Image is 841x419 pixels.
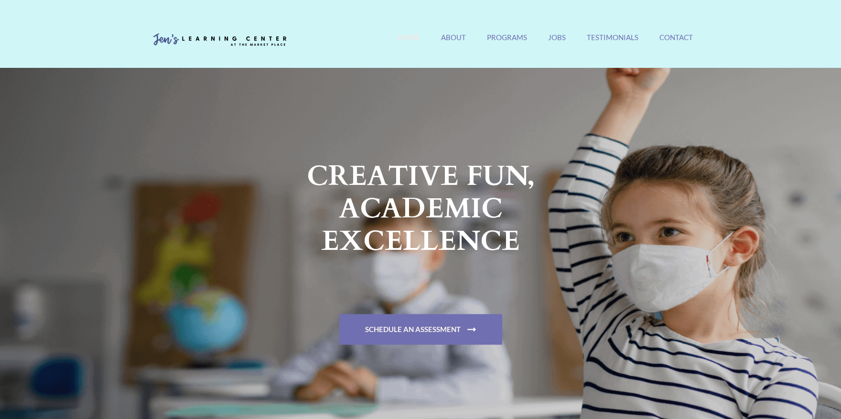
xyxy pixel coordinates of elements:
[339,314,502,345] a: Schedule An Assessment
[487,33,527,54] a: Programs
[659,33,693,54] a: Contact
[148,26,291,54] img: Jen's Learning Center Logo Transparent
[398,33,420,54] a: Home
[441,33,466,54] a: About
[548,33,566,54] a: Jobs
[587,33,638,54] a: Testimonials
